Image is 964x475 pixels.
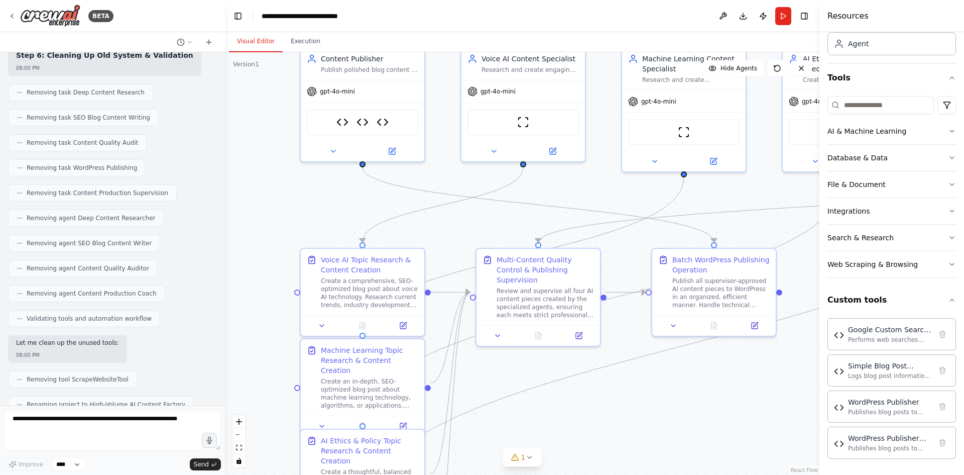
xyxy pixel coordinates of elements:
div: Web Scraping & Browsing [827,259,918,269]
div: Research and create engaging, professional content about voice AI technologies, applications, and... [481,66,579,74]
button: Search & Research [827,225,956,251]
button: Delete tool [935,327,949,341]
button: Hide right sidebar [797,9,811,23]
button: Open in side panel [561,330,596,342]
span: Hide Agents [720,64,757,72]
g: Edge from f0f117a6-51a2-4266-a795-52282cdf4e57 to ca762939-8d38-473e-ba3c-fbbca46f0173 [357,177,689,333]
div: Publishes blog posts to WordPress sites using the WordPress REST API with support for markdown co... [848,444,931,452]
img: ScrapeWebsiteTool [517,116,529,128]
span: 1 [521,452,526,462]
g: Edge from 10ae0e12-28c8-4baf-901d-d453ff77e479 to dd1d537f-f4ec-4bdf-b96e-49d8944894fa [357,167,528,242]
button: Open in side panel [386,320,420,332]
g: Edge from 8d7d8fc9-4f58-4661-9b9f-471995588352 to be548fba-0c41-4c9d-9eeb-633d05bf4e10 [357,167,719,242]
button: Open in side panel [685,155,742,167]
button: No output available [341,320,384,332]
img: WordPress Publisher Tool [834,439,844,449]
strong: Step 6: Cleaning Up Old System & Validation [16,51,193,59]
div: Search & Research [827,233,894,243]
div: React Flow controls [232,415,246,467]
span: Renaming project to High-Volume AI Content Factory [27,401,185,409]
span: gpt-4o-mini [641,98,676,106]
span: Removing agent SEO Blog Content Writer [27,239,152,247]
button: zoom out [232,428,246,441]
button: Send [190,458,221,470]
span: gpt-4o-mini [802,98,837,106]
div: Performs web searches using Google Custom Search API and returns formatted results with titles, s... [848,336,931,344]
span: Removing task Content Quality Audit [27,139,138,147]
div: Content Publisher [321,54,418,64]
div: Machine Learning Topic Research & Content Creation [321,345,418,375]
span: Removing task Content Production Supervision [27,189,168,197]
div: Machine Learning Topic Research & Content CreationCreate an in-depth, SEO-optimized blog post abo... [300,338,425,437]
button: zoom in [232,415,246,428]
div: Batch WordPress Publishing Operation [672,255,770,275]
button: No output available [693,320,736,332]
div: Research and create compelling, educational content about machine learning technologies, algorith... [642,76,740,84]
div: Logs blog post information and provides formatted output for easy tracking and manual entry into ... [848,372,931,380]
img: Logo [20,5,80,27]
g: Edge from ca762939-8d38-473e-ba3c-fbbca46f0173 to 7c0e63e0-f2ce-4364-98cb-33605e21b59c [431,288,470,388]
div: Voice AI Content SpecialistResearch and create engaging, professional content about voice AI tech... [460,47,586,162]
div: Machine Learning Content SpecialistResearch and create compelling, educational content about mach... [621,47,747,172]
button: Execution [283,31,328,52]
button: Web Scraping & Browsing [827,251,956,277]
g: Edge from 7c0e63e0-f2ce-4364-98cb-33605e21b59c to be548fba-0c41-4c9d-9eeb-633d05bf4e10 [607,288,646,298]
button: Custom tools [827,286,956,314]
button: Click to speak your automation idea [202,433,217,448]
div: Voice AI Topic Research & Content CreationCreate a comprehensive, SEO-optimized blog post about v... [300,248,425,337]
div: WordPress Publisher [848,397,931,407]
div: Voice AI Topic Research & Content Creation [321,255,418,275]
div: Publish polished blog content to WordPress websites efficiently and accurately. Handle all techni... [321,66,418,74]
div: Content PublisherPublish polished blog content to WordPress websites efficiently and accurately. ... [300,47,425,162]
button: Integrations [827,198,956,224]
button: Database & Data [827,145,956,171]
button: No output available [517,330,560,342]
img: WordPress Publisher Tool [336,116,348,128]
div: Simple Blog Post Logger [848,361,931,371]
div: AI Ethics & Policy Content SpecialistCreate thoughtful, balanced content about AI ethics, governa... [782,47,907,172]
button: No output available [341,420,384,432]
img: Simple Blog Post Logger [356,116,369,128]
div: File & Document [827,179,886,189]
img: Google Custom Search Tool [834,330,844,340]
div: Create an in-depth, SEO-optimized blog post about machine learning technology, algorithms, or app... [321,377,418,410]
span: Improve [19,460,43,468]
button: Hide Agents [702,60,763,76]
span: Removing agent Content Production Coach [27,290,157,298]
img: Simple Blog Post Logger [834,366,844,376]
div: WordPress Publisher Tool [848,433,931,443]
div: Crew [827,1,956,63]
button: Switch to previous chat [173,36,197,48]
button: Open in side panel [524,145,581,157]
div: 08:00 PM [16,351,119,359]
div: 08:00 PM [16,64,193,72]
div: Batch WordPress Publishing OperationPublish all supervisor-approved AI content pieces to WordPres... [651,248,777,337]
h4: Resources [827,10,869,22]
div: Google Custom Search Tool [848,325,931,335]
div: Publishes blog posts to WordPress sites using the REST API with proper authentication and error h... [848,408,931,416]
button: Visual Editor [229,31,283,52]
img: WordPress Publisher [377,116,389,128]
div: Machine Learning Content Specialist [642,54,740,74]
button: Open in side panel [386,420,420,432]
div: Tools [827,92,956,286]
button: AI & Machine Learning [827,118,956,144]
span: Removing task Deep Content Research [27,88,145,97]
button: toggle interactivity [232,454,246,467]
div: Agent [848,39,869,49]
button: Open in side panel [737,320,772,332]
button: Start a new chat [201,36,217,48]
button: File & Document [827,171,956,198]
button: fit view [232,441,246,454]
span: Removing tool ScrapeWebsiteTool [27,375,129,384]
button: Tools [827,64,956,92]
div: Integrations [827,206,870,216]
span: Removing agent Deep Content Researcher [27,214,156,222]
button: Open in side panel [364,145,420,157]
img: WordPress Publisher [834,403,844,413]
span: Removing agent Content Quality Auditor [27,264,149,272]
div: Create thoughtful, balanced content about AI ethics, governance, policy implications, and respons... [803,76,900,84]
button: Delete tool [935,400,949,414]
div: Multi-Content Quality Control & Publishing SupervisionReview and supervise all four AI content pi... [475,248,601,347]
div: Review and supervise all four AI content pieces created by the specialized agents, ensuring each ... [497,287,594,319]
